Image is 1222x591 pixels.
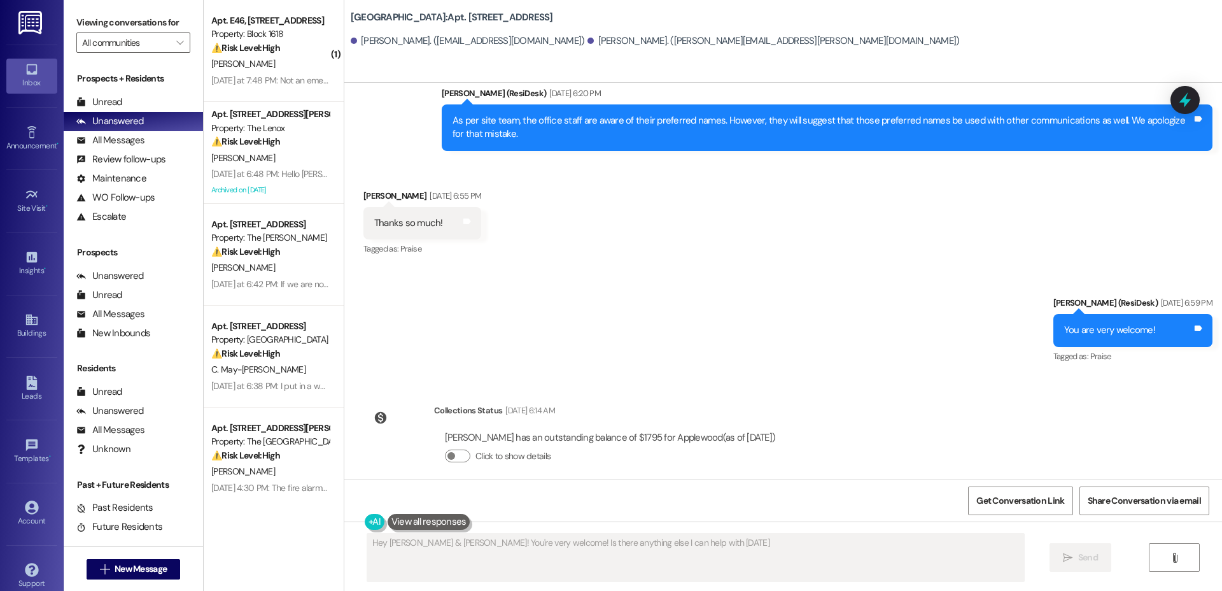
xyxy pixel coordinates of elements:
div: [DATE] 6:20 PM [546,87,601,100]
div: Apt. [STREET_ADDRESS] [211,320,329,333]
div: [DATE] 6:59 PM [1158,296,1212,310]
span: [PERSON_NAME] [211,466,275,477]
span: New Message [115,562,167,576]
div: Property: The [PERSON_NAME] [211,231,329,245]
div: Unanswered [76,269,144,283]
div: Tagged as: [363,239,481,258]
div: [DATE] at 6:38 PM: I put in a work order at the same time that my last work order was put in. And... [211,380,633,392]
i:  [1170,553,1179,563]
span: Share Conversation via email [1088,494,1201,508]
span: • [44,264,46,273]
div: [DATE] 6:14 AM [502,404,555,417]
div: Apt. E46, [STREET_ADDRESS] [211,14,329,27]
span: Praise [400,243,421,254]
div: Past Residents [76,501,153,515]
i:  [176,38,183,48]
div: Property: [GEOGRAPHIC_DATA] [211,333,329,346]
div: Apt. [STREET_ADDRESS] [211,218,329,231]
div: [PERSON_NAME]. ([PERSON_NAME][EMAIL_ADDRESS][PERSON_NAME][DOMAIN_NAME]) [587,34,959,48]
a: Leads [6,372,57,406]
div: Property: The [GEOGRAPHIC_DATA] [211,435,329,448]
div: Unanswered [76,404,144,418]
label: Viewing conversations for [76,13,190,32]
strong: ⚠️ Risk Level: High [211,246,280,257]
span: [PERSON_NAME] [211,262,275,273]
div: Unread [76,385,122,399]
div: Unread [76,96,122,109]
div: All Messages [76,134,144,147]
div: Collections Status [434,404,502,417]
div: [PERSON_NAME] (ResiDesk) [442,87,1212,104]
div: Tagged as: [1053,347,1212,366]
div: WO Follow-ups [76,191,155,204]
a: Templates • [6,434,57,469]
textarea: Hey [PERSON_NAME] & [PERSON_NAME]! You're very [367,534,1024,581]
strong: ⚠️ Risk Level: High [211,450,280,461]
div: Property: Block 1618 [211,27,329,41]
div: [PERSON_NAME] has an outstanding balance of $1795 for Applewood (as of [DATE]) [445,431,775,445]
a: Inbox [6,59,57,93]
div: [DATE] 6:55 PM [426,189,481,203]
strong: ⚠️ Risk Level: High [211,136,280,147]
div: Apt. [STREET_ADDRESS][PERSON_NAME] [211,108,329,121]
i:  [100,564,109,574]
button: Send [1050,543,1111,572]
a: Buildings [6,309,57,343]
div: New Inbounds [76,327,150,340]
a: Account [6,497,57,531]
div: Future Residents [76,520,162,534]
span: • [57,139,59,148]
div: Prospects + Residents [64,72,203,85]
span: • [49,452,51,461]
div: Thanks so much! [374,217,443,230]
b: [GEOGRAPHIC_DATA]: Apt. [STREET_ADDRESS] [351,11,553,24]
strong: ⚠️ Risk Level: High [211,42,280,53]
div: Past + Future Residents [64,478,203,492]
div: You are very welcome! [1064,324,1155,337]
span: C. May-[PERSON_NAME] [211,364,305,375]
strong: ⚠️ Risk Level: High [211,348,280,359]
i:  [1063,553,1072,563]
div: Property: The Lenox [211,122,329,135]
button: New Message [87,559,181,580]
span: [PERSON_NAME] [211,152,275,164]
img: ResiDesk Logo [18,11,45,34]
a: Site Visit • [6,184,57,218]
span: Get Conversation Link [976,494,1064,508]
div: All Messages [76,424,144,437]
div: Archived on [DATE] [210,182,330,198]
div: Prospects [64,246,203,259]
div: Unanswered [76,115,144,128]
div: [PERSON_NAME]. ([EMAIL_ADDRESS][DOMAIN_NAME]) [351,34,585,48]
input: All communities [82,32,170,53]
div: Unread [76,288,122,302]
div: Apt. [STREET_ADDRESS][PERSON_NAME] [211,422,329,435]
div: Escalate [76,210,126,224]
div: All Messages [76,308,144,321]
div: [DATE] at 7:48 PM: Not an emergency however I am being harassed by one of my neighbors through le... [211,75,976,86]
div: [PERSON_NAME] (ResiDesk) [1053,296,1212,314]
button: Get Conversation Link [968,487,1072,515]
div: [DATE] at 6:42 PM: If we are not contacted within the next 24 hours regarding our rent issues you... [211,278,697,290]
div: Residents [64,362,203,375]
span: Praise [1090,351,1111,362]
div: [PERSON_NAME] [363,189,481,207]
div: Review follow-ups [76,153,165,166]
label: Click to show details [475,450,551,463]
div: [DATE] 4:30 PM: The fire alarm still goes off throughout the night [211,482,445,494]
span: Send [1078,551,1098,564]
div: As per site team, the office staff are aware of their preferred names. However, they will suggest... [453,114,1192,141]
span: [PERSON_NAME] [211,58,275,69]
a: Insights • [6,246,57,281]
button: Share Conversation via email [1079,487,1209,515]
div: Maintenance [76,172,146,185]
div: Unknown [76,443,130,456]
span: • [46,202,48,211]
